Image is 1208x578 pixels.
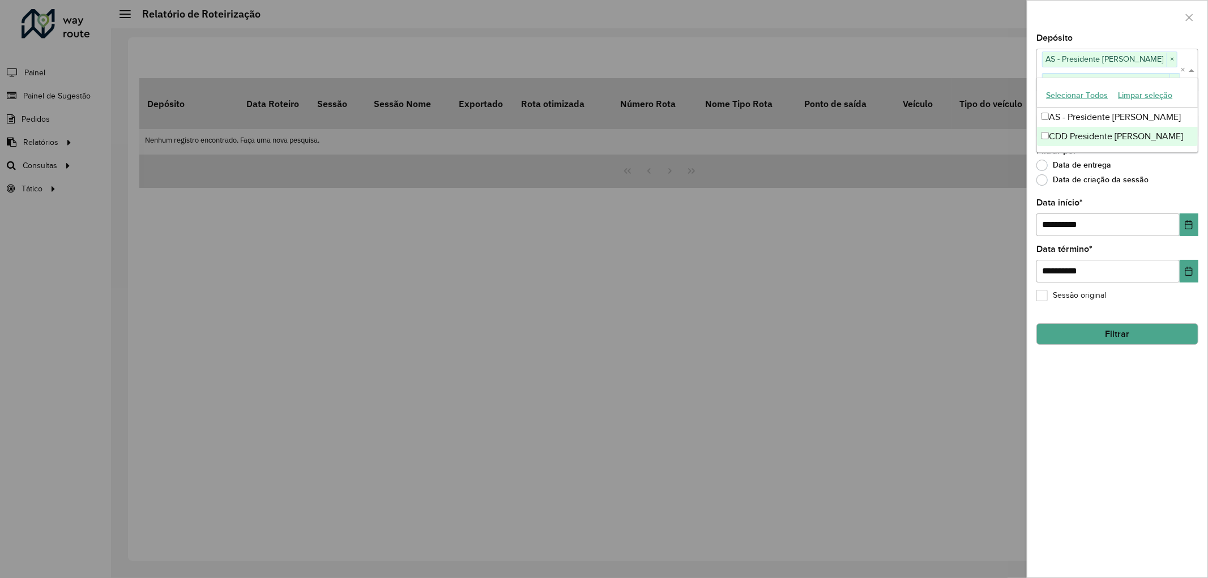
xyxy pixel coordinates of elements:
button: Selecionar Todos [1041,87,1113,104]
label: Data término [1036,242,1092,256]
ng-dropdown-panel: Options list [1036,78,1198,153]
button: Filtrar [1036,323,1198,345]
span: × [1167,53,1177,66]
div: CDD Presidente [PERSON_NAME] [1037,127,1198,146]
label: Data de criação da sessão [1036,174,1149,186]
span: AS - Presidente [PERSON_NAME] [1043,52,1167,66]
button: Choose Date [1180,213,1198,236]
label: Depósito [1036,31,1073,45]
label: Data de entrega [1036,160,1111,171]
span: × [1169,74,1180,88]
label: Sessão original [1036,289,1106,301]
span: Clear all [1180,63,1187,77]
button: Limpar seleção [1113,87,1177,104]
button: Choose Date [1180,260,1198,282]
label: Data início [1036,196,1083,209]
div: AS - Presidente [PERSON_NAME] [1037,108,1198,127]
span: CDD Presidente [PERSON_NAME] [1043,74,1169,87]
